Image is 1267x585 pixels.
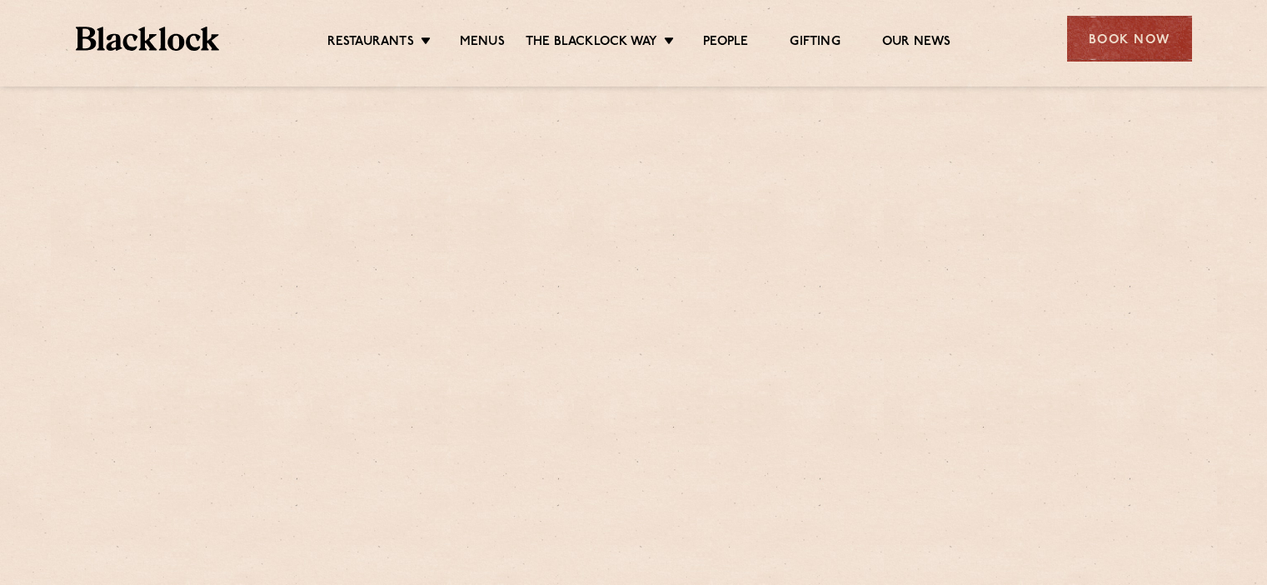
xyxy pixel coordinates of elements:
a: Our News [882,34,951,52]
a: Restaurants [327,34,414,52]
a: The Blacklock Way [526,34,657,52]
a: Menus [460,34,505,52]
a: People [703,34,748,52]
img: BL_Textured_Logo-footer-cropped.svg [76,27,220,51]
a: Gifting [790,34,840,52]
div: Book Now [1067,16,1192,62]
